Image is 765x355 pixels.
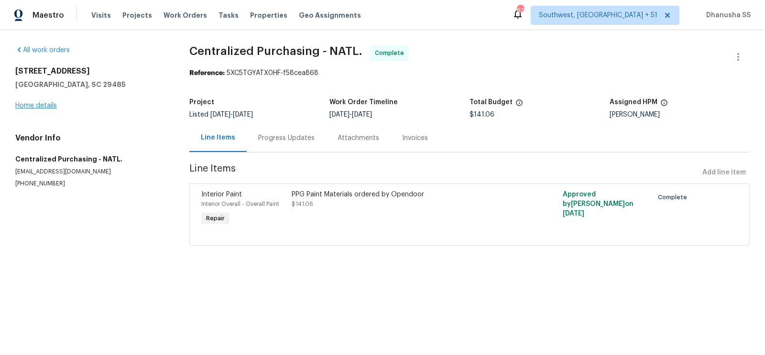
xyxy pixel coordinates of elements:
[189,68,750,78] div: 5XC5TGYATX0HF-f58cea868
[189,164,699,182] span: Line Items
[329,111,372,118] span: -
[338,133,379,143] div: Attachments
[610,111,750,118] div: [PERSON_NAME]
[201,191,242,198] span: Interior Paint
[233,111,253,118] span: [DATE]
[563,210,584,217] span: [DATE]
[470,99,513,106] h5: Total Budget
[517,6,524,15] div: 678
[660,99,668,111] span: The hpm assigned to this work order.
[702,11,751,20] span: Dhanusha SS
[210,111,230,118] span: [DATE]
[610,99,657,106] h5: Assigned HPM
[539,11,657,20] span: Southwest, [GEOGRAPHIC_DATA] + 51
[329,99,398,106] h5: Work Order Timeline
[15,180,166,188] p: [PHONE_NUMBER]
[202,214,229,223] span: Repair
[91,11,111,20] span: Visits
[658,193,691,202] span: Complete
[258,133,315,143] div: Progress Updates
[292,190,512,199] div: PPG Paint Materials ordered by Opendoor
[470,111,494,118] span: $141.06
[15,133,166,143] h4: Vendor Info
[15,154,166,164] h5: Centralized Purchasing - NATL.
[15,102,57,109] a: Home details
[375,48,408,58] span: Complete
[352,111,372,118] span: [DATE]
[219,12,239,19] span: Tasks
[201,133,235,142] div: Line Items
[15,47,70,54] a: All work orders
[515,99,523,111] span: The total cost of line items that have been proposed by Opendoor. This sum includes line items th...
[210,111,253,118] span: -
[15,80,166,89] h5: [GEOGRAPHIC_DATA], SC 29485
[292,201,313,207] span: $141.06
[201,201,279,207] span: Interior Overall - Overall Paint
[15,168,166,176] p: [EMAIL_ADDRESS][DOMAIN_NAME]
[189,99,214,106] h5: Project
[250,11,287,20] span: Properties
[189,111,253,118] span: Listed
[402,133,428,143] div: Invoices
[15,66,166,76] h2: [STREET_ADDRESS]
[189,70,225,76] b: Reference:
[164,11,207,20] span: Work Orders
[299,11,361,20] span: Geo Assignments
[329,111,350,118] span: [DATE]
[189,45,362,57] span: Centralized Purchasing - NATL.
[122,11,152,20] span: Projects
[33,11,64,20] span: Maestro
[563,191,634,217] span: Approved by [PERSON_NAME] on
